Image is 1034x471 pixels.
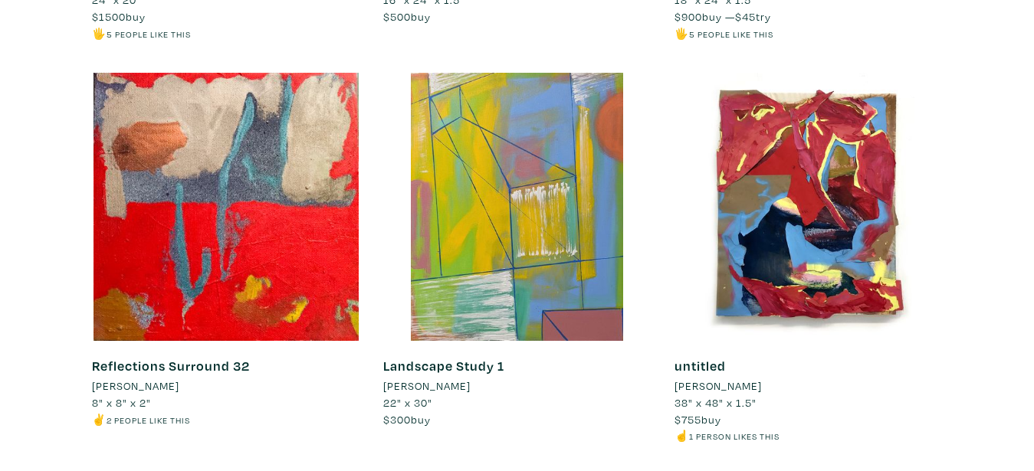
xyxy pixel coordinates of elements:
[689,430,780,442] small: 1 person likes this
[675,395,757,410] span: 38" x 48" x 1.5"
[675,378,943,394] a: [PERSON_NAME]
[383,395,432,410] span: 22" x 30"
[92,395,151,410] span: 8" x 8" x 2"
[92,9,126,24] span: $1500
[383,412,431,427] span: buy
[675,9,702,24] span: $900
[92,378,360,394] a: [PERSON_NAME]
[675,412,701,427] span: $755
[107,414,190,426] small: 2 people like this
[735,9,756,24] span: $45
[383,9,411,24] span: $500
[675,357,726,375] a: untitled
[383,378,652,394] a: [PERSON_NAME]
[92,411,360,428] li: ✌️
[675,412,721,427] span: buy
[675,9,771,24] span: buy — try
[92,378,179,394] li: [PERSON_NAME]
[675,427,943,444] li: ☝️
[92,9,146,24] span: buy
[92,25,360,42] li: 🖐️
[675,378,762,394] li: [PERSON_NAME]
[383,378,471,394] li: [PERSON_NAME]
[383,357,504,375] a: Landscape Study 1
[675,25,943,42] li: 🖐️
[107,28,191,40] small: 5 people like this
[383,412,411,427] span: $300
[92,357,250,375] a: Reflections Surround 32
[383,9,431,24] span: buy
[689,28,773,40] small: 5 people like this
